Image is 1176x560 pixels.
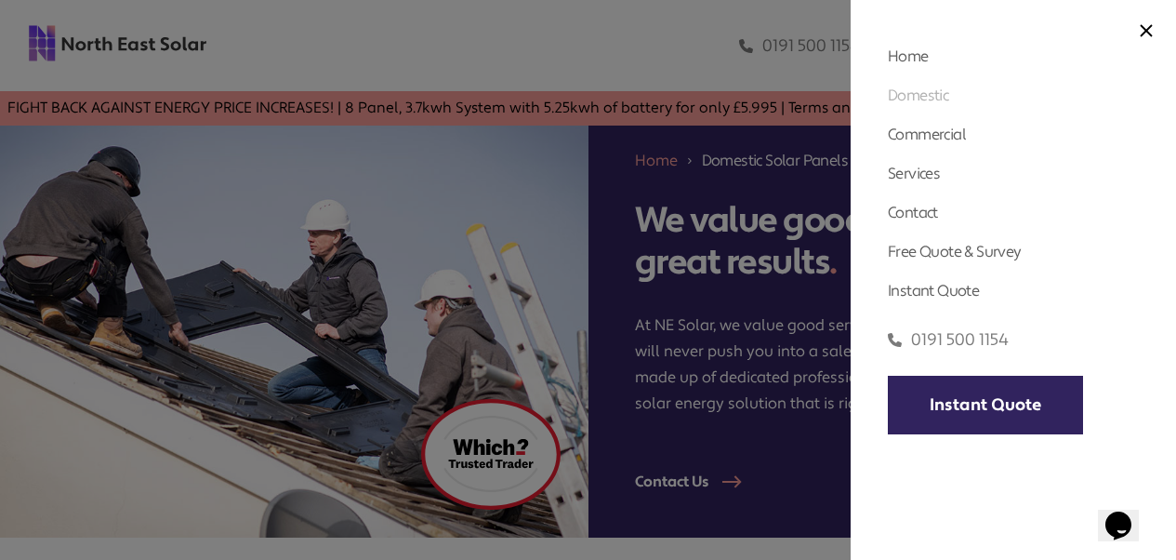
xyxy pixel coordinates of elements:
[888,376,1083,434] a: Instant Quote
[888,329,902,351] img: phone icon
[888,125,966,144] a: Commercial
[888,47,929,66] a: Home
[1140,24,1153,37] img: close icon
[888,281,979,300] a: Instant Quote
[888,86,948,105] a: Domestic
[1098,486,1157,541] iframe: chat widget
[888,329,1009,351] a: 0191 500 1154
[888,203,938,222] a: Contact
[888,164,940,183] a: Services
[888,242,1022,261] a: Free Quote & Survey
